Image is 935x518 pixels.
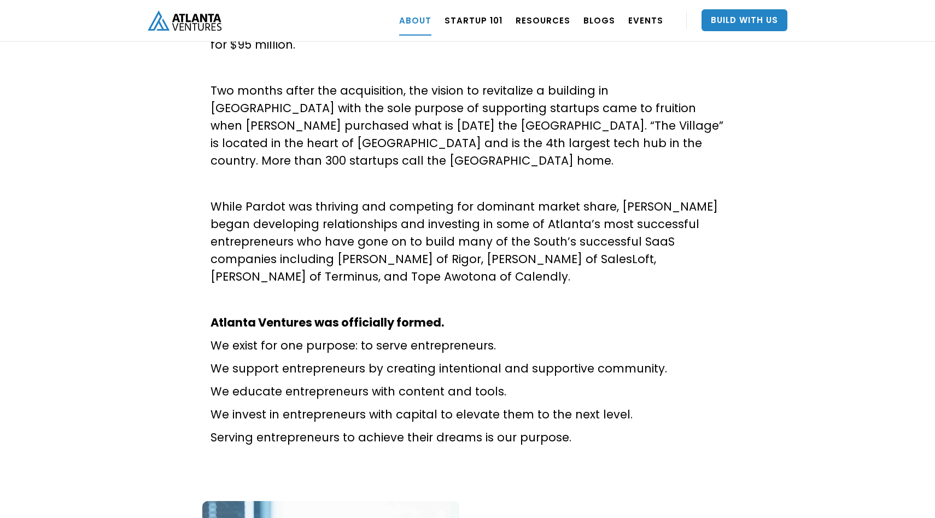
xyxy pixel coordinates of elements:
a: Build With Us [702,9,787,31]
p: We invest in entrepreneurs with capital to elevate them to the next level. [211,406,724,423]
p: We educate entrepreneurs with content and tools. [211,383,724,400]
p: Serving entrepreneurs to achieve their dreams is our purpose. [211,429,724,446]
a: Startup 101 [445,5,502,36]
p: While Pardot was thriving and competing for dominant market share, [PERSON_NAME] began developing... [211,198,724,286]
p: Two months after the acquisition, the vision to revitalize a building in [GEOGRAPHIC_DATA] with t... [211,82,724,170]
a: RESOURCES [516,5,570,36]
strong: Atlanta Ventures was officially formed. [211,315,444,330]
p: We support entrepreneurs by creating intentional and supportive community. [211,360,724,377]
a: EVENTS [628,5,663,36]
a: ABOUT [399,5,431,36]
a: BLOGS [583,5,615,36]
p: We exist for one purpose: to serve entrepreneurs. [211,337,724,354]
